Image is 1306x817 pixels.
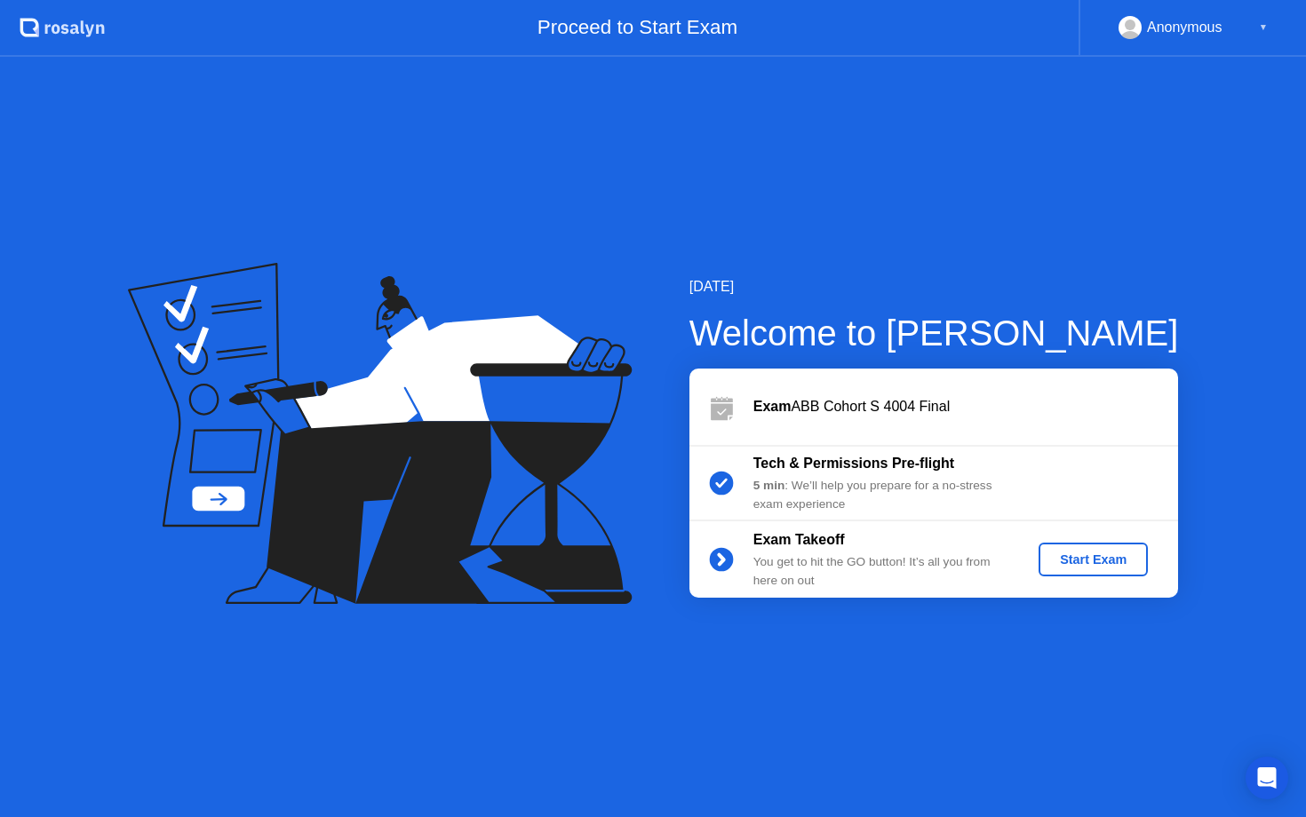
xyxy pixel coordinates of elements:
[1039,543,1148,576] button: Start Exam
[1046,552,1141,567] div: Start Exam
[753,456,954,471] b: Tech & Permissions Pre-flight
[753,477,1009,513] div: : We’ll help you prepare for a no-stress exam experience
[753,532,845,547] b: Exam Takeoff
[753,396,1178,417] div: ABB Cohort S 4004 Final
[1259,16,1268,39] div: ▼
[753,399,792,414] b: Exam
[1147,16,1222,39] div: Anonymous
[689,276,1179,297] div: [DATE]
[1246,757,1288,799] div: Open Intercom Messenger
[689,306,1179,360] div: Welcome to [PERSON_NAME]
[753,553,1009,590] div: You get to hit the GO button! It’s all you from here on out
[753,479,785,492] b: 5 min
